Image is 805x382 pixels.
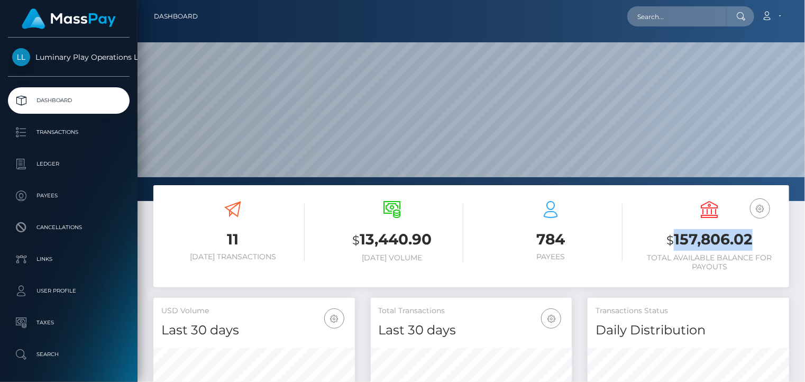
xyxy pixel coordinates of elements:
[154,5,198,28] a: Dashboard
[8,151,130,177] a: Ledger
[8,278,130,304] a: User Profile
[12,156,125,172] p: Ledger
[8,341,130,368] a: Search
[321,229,464,251] h3: 13,440.90
[161,229,305,250] h3: 11
[12,315,125,331] p: Taxes
[379,321,564,340] h4: Last 30 days
[352,233,360,248] small: $
[12,251,125,267] p: Links
[12,188,125,204] p: Payees
[479,229,623,250] h3: 784
[321,253,464,262] h6: [DATE] Volume
[12,220,125,235] p: Cancellations
[638,253,782,271] h6: Total Available Balance for Payouts
[8,52,130,62] span: Luminary Play Operations Limited
[12,283,125,299] p: User Profile
[596,321,781,340] h4: Daily Distribution
[12,124,125,140] p: Transactions
[666,233,674,248] small: $
[8,183,130,209] a: Payees
[638,229,782,251] h3: 157,806.02
[479,252,623,261] h6: Payees
[8,119,130,145] a: Transactions
[161,252,305,261] h6: [DATE] Transactions
[22,8,116,29] img: MassPay Logo
[12,93,125,108] p: Dashboard
[596,306,781,316] h5: Transactions Status
[627,6,727,26] input: Search...
[379,306,564,316] h5: Total Transactions
[12,347,125,362] p: Search
[8,214,130,241] a: Cancellations
[8,87,130,114] a: Dashboard
[8,246,130,272] a: Links
[161,306,347,316] h5: USD Volume
[8,310,130,336] a: Taxes
[161,321,347,340] h4: Last 30 days
[12,48,30,66] img: Luminary Play Operations Limited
